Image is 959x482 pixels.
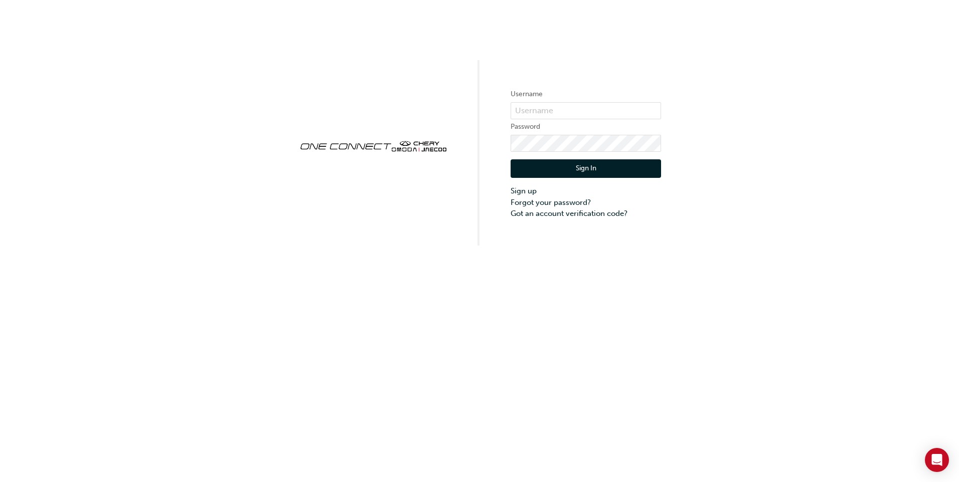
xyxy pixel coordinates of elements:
[511,185,661,197] a: Sign up
[298,132,448,158] img: oneconnect
[511,197,661,208] a: Forgot your password?
[511,121,661,133] label: Password
[511,159,661,178] button: Sign In
[511,88,661,100] label: Username
[925,448,949,472] div: Open Intercom Messenger
[511,208,661,219] a: Got an account verification code?
[511,102,661,119] input: Username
